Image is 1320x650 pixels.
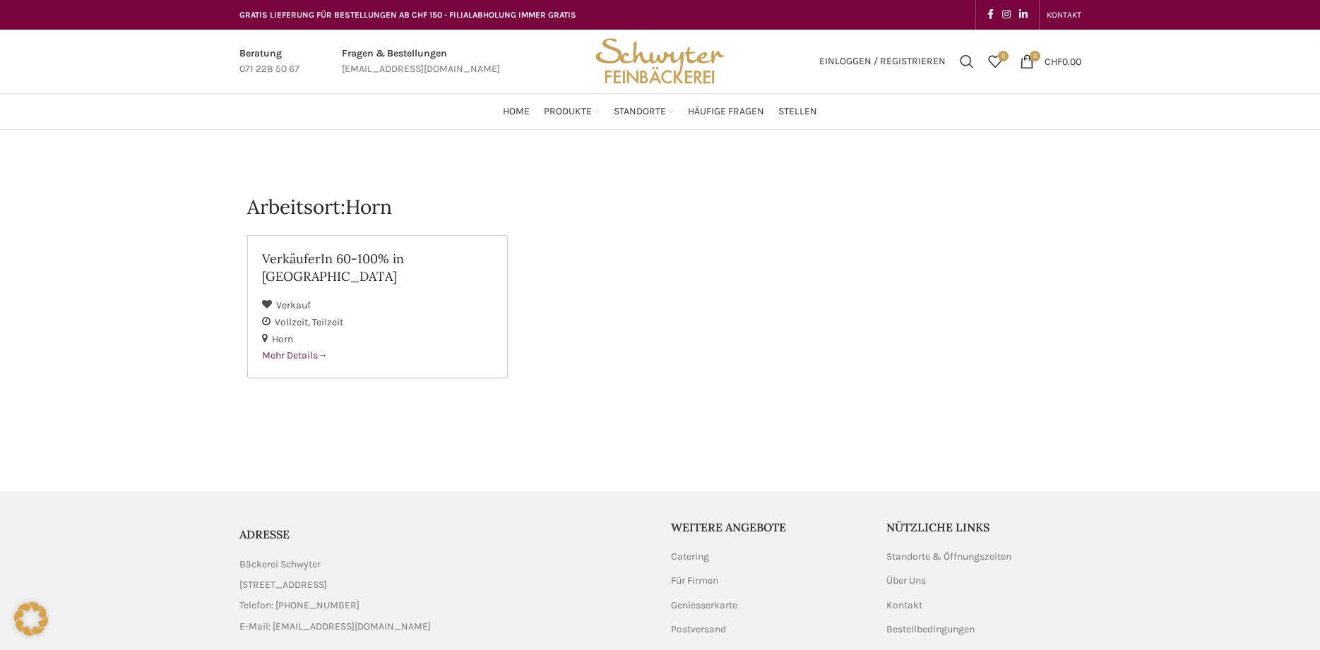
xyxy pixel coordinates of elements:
[886,550,1013,564] a: Standorte & Öffnungszeiten
[239,46,299,78] a: Infobox link
[262,349,328,361] span: Mehr Details
[544,97,600,126] a: Produkte
[276,299,311,311] span: Verkauf
[671,622,727,637] a: Postversand
[239,598,650,613] a: List item link
[688,97,764,126] a: Häufige Fragen
[819,56,946,66] span: Einloggen / Registrieren
[1047,1,1081,29] a: KONTAKT
[614,105,666,119] span: Standorte
[345,194,392,219] span: Horn
[544,105,592,119] span: Produkte
[671,519,866,535] h5: Weitere Angebote
[590,30,729,93] img: Bäckerei Schwyter
[998,51,1009,61] span: 0
[886,598,924,613] a: Kontakt
[614,97,674,126] a: Standorte
[1047,10,1081,20] span: KONTAKT
[232,97,1088,126] div: Main navigation
[262,250,494,285] h2: VerkäuferIn 60-100% in [GEOGRAPHIC_DATA]
[778,97,817,126] a: Stellen
[239,577,327,593] span: [STREET_ADDRESS]
[886,519,1081,535] h5: Nützliche Links
[953,47,981,76] a: Suchen
[1045,55,1081,67] bdi: 0.00
[998,5,1015,25] a: Instagram social link
[239,527,290,541] span: ADRESSE
[1045,55,1062,67] span: CHF
[812,47,953,76] a: Einloggen / Registrieren
[983,5,998,25] a: Facebook social link
[590,54,729,66] a: Site logo
[1040,1,1088,29] div: Secondary navigation
[239,10,576,20] span: GRATIS LIEFERUNG FÜR BESTELLUNGEN AB CHF 150 - FILIALABHOLUNG IMMER GRATIS
[272,333,293,345] span: Horn
[688,105,764,119] span: Häufige Fragen
[247,235,509,378] a: VerkäuferIn 60-100% in [GEOGRAPHIC_DATA] Verkauf Vollzeit Teilzeit Horn Mehr Details
[1013,47,1088,76] a: 0 CHF0.00
[503,105,530,119] span: Home
[671,574,720,588] a: Für Firmen
[503,97,530,126] a: Home
[981,47,1009,76] div: Meine Wunschliste
[239,557,321,572] span: Bäckerei Schwyter
[886,574,927,588] a: Über Uns
[886,622,976,637] a: Bestellbedingungen
[342,46,500,78] a: Infobox link
[778,105,817,119] span: Stellen
[275,316,312,328] span: Vollzeit
[1030,51,1040,61] span: 0
[247,193,1074,221] h1: Arbeitsort:
[312,316,343,328] span: Teilzeit
[981,47,1009,76] a: 0
[239,619,650,634] a: List item link
[671,550,710,564] a: Catering
[1015,5,1032,25] a: Linkedin social link
[671,598,739,613] a: Geniesserkarte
